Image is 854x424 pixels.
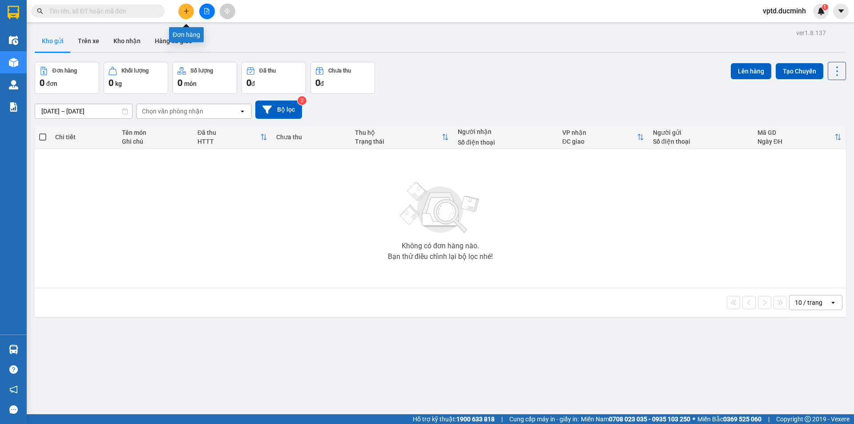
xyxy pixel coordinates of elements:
[193,125,272,149] th: Toggle SortBy
[823,4,826,10] span: 1
[35,62,99,94] button: Đơn hàng0đơn
[199,4,215,19] button: file-add
[9,102,18,112] img: solution-icon
[396,177,485,239] img: svg+xml;base64,PHN2ZyBjbGFzcz0ibGlzdC1wbHVnX19zdmciIHhtbG5zPSJodHRwOi8vd3d3LnczLm9yZy8yMDAwL3N2Zy...
[723,416,761,423] strong: 0369 525 060
[46,80,57,87] span: đơn
[239,108,246,115] svg: open
[581,414,690,424] span: Miền Nam
[259,68,276,74] div: Đã thu
[320,80,324,87] span: đ
[178,4,194,19] button: plus
[402,242,479,250] div: Không có đơn hàng nào.
[148,30,199,52] button: Hàng đã giao
[833,4,849,19] button: caret-down
[456,416,495,423] strong: 1900 633 818
[197,138,260,145] div: HTTT
[204,8,210,14] span: file-add
[9,405,18,414] span: message
[35,30,71,52] button: Kho gửi
[251,80,255,87] span: đ
[458,128,553,135] div: Người nhận
[190,68,213,74] div: Số lượng
[115,80,122,87] span: kg
[388,253,493,260] div: Bạn thử điều chỉnh lại bộ lọc nhé!
[830,299,837,306] svg: open
[183,8,189,14] span: plus
[562,138,637,145] div: ĐC giao
[817,7,825,15] img: icon-new-feature
[242,62,306,94] button: Đã thu0đ
[768,414,769,424] span: |
[805,416,811,422] span: copyright
[693,417,695,421] span: ⚪️
[413,414,495,424] span: Hỗ trợ kỹ thuật:
[9,345,18,354] img: warehouse-icon
[328,68,351,74] div: Chưa thu
[653,129,749,136] div: Người gửi
[795,298,822,307] div: 10 / trang
[104,62,168,94] button: Khối lượng0kg
[753,125,846,149] th: Toggle SortBy
[458,139,553,146] div: Số điện thoại
[71,30,106,52] button: Trên xe
[837,7,845,15] span: caret-down
[355,129,442,136] div: Thu hộ
[255,101,302,119] button: Bộ lọc
[509,414,579,424] span: Cung cấp máy in - giấy in:
[501,414,503,424] span: |
[276,133,346,141] div: Chưa thu
[55,133,113,141] div: Chi tiết
[40,77,44,88] span: 0
[355,138,442,145] div: Trạng thái
[9,58,18,67] img: warehouse-icon
[122,138,189,145] div: Ghi chú
[197,129,260,136] div: Đã thu
[731,63,771,79] button: Lên hàng
[142,107,203,116] div: Chọn văn phòng nhận
[756,5,813,16] span: vptd.ducminh
[224,8,230,14] span: aim
[9,36,18,45] img: warehouse-icon
[562,129,637,136] div: VP nhận
[9,385,18,394] span: notification
[697,414,761,424] span: Miền Bắc
[8,6,19,19] img: logo-vxr
[9,365,18,374] span: question-circle
[220,4,235,19] button: aim
[169,27,204,42] div: Đơn hàng
[49,6,154,16] input: Tìm tên, số ĐT hoặc mã đơn
[776,63,823,79] button: Tạo Chuyến
[310,62,375,94] button: Chưa thu0đ
[796,28,826,38] div: ver 1.8.137
[52,68,77,74] div: Đơn hàng
[350,125,453,149] th: Toggle SortBy
[315,77,320,88] span: 0
[35,104,132,118] input: Select a date range.
[122,129,189,136] div: Tên món
[9,80,18,89] img: warehouse-icon
[246,77,251,88] span: 0
[609,416,690,423] strong: 0708 023 035 - 0935 103 250
[106,30,148,52] button: Kho nhận
[121,68,149,74] div: Khối lượng
[757,138,834,145] div: Ngày ĐH
[173,62,237,94] button: Số lượng0món
[822,4,828,10] sup: 1
[558,125,649,149] th: Toggle SortBy
[653,138,749,145] div: Số điện thoại
[37,8,43,14] span: search
[298,96,306,105] sup: 2
[109,77,113,88] span: 0
[177,77,182,88] span: 0
[757,129,834,136] div: Mã GD
[184,80,197,87] span: món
